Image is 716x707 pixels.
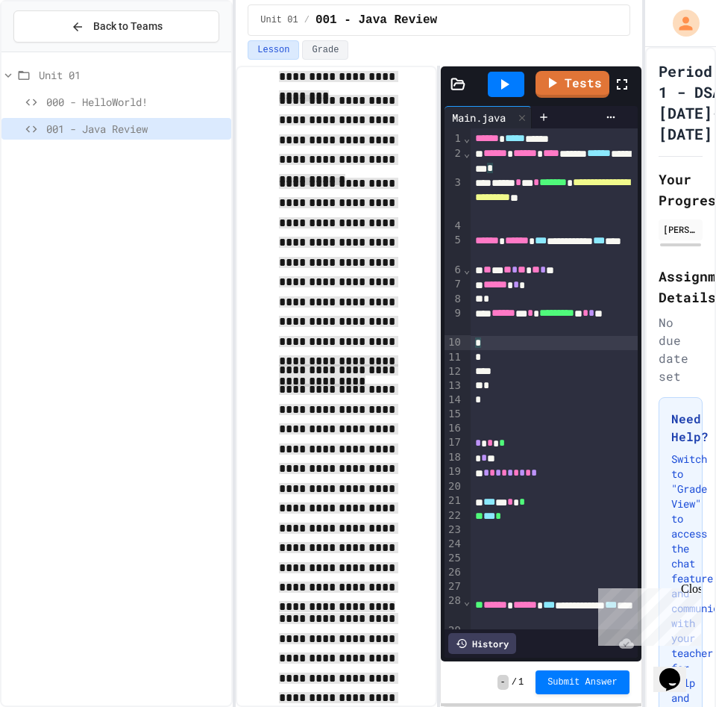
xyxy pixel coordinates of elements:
[445,110,513,125] div: Main.java
[46,121,225,137] span: 001 - Java Review
[536,670,629,694] button: Submit Answer
[445,106,532,128] div: Main.java
[445,407,463,421] div: 15
[445,435,463,450] div: 17
[463,264,471,275] span: Fold line
[445,421,463,435] div: 16
[93,19,163,34] span: Back to Teams
[6,6,103,95] div: Chat with us now!Close
[13,10,219,43] button: Back to Teams
[445,479,463,493] div: 20
[445,335,463,350] div: 10
[463,132,471,144] span: Fold line
[659,314,703,385] div: No due date set
[445,565,463,579] div: 26
[463,147,471,159] span: Fold line
[512,676,517,688] span: /
[445,379,463,393] div: 13
[663,222,698,236] div: [PERSON_NAME]
[445,579,463,594] div: 27
[659,169,703,211] h2: Your Progress
[445,537,463,551] div: 24
[445,464,463,479] div: 19
[445,623,463,638] div: 29
[248,40,299,60] button: Lesson
[463,624,471,636] span: Fold line
[547,676,618,688] span: Submit Answer
[39,67,225,83] span: Unit 01
[497,675,509,690] span: -
[445,508,463,523] div: 22
[445,146,463,175] div: 2
[445,131,463,146] div: 1
[445,263,463,278] div: 6
[445,450,463,465] div: 18
[445,233,463,262] div: 5
[304,14,310,26] span: /
[659,266,703,308] h2: Assignment Details
[463,595,471,607] span: Fold line
[657,6,703,40] div: My Account
[445,393,463,407] div: 14
[315,11,437,29] span: 001 - Java Review
[302,40,348,60] button: Grade
[445,292,463,306] div: 8
[445,594,463,623] div: 28
[445,364,463,379] div: 12
[445,350,463,364] div: 11
[445,175,463,219] div: 3
[445,523,463,537] div: 23
[445,493,463,508] div: 21
[445,306,463,335] div: 9
[536,71,609,98] a: Tests
[445,277,463,292] div: 7
[46,94,225,110] span: 000 - HelloWorld!
[448,633,516,654] div: History
[671,410,690,446] h3: Need Help?
[445,551,463,565] div: 25
[592,582,701,646] iframe: chat widget
[445,219,463,233] div: 4
[653,647,701,692] iframe: chat widget
[260,14,298,26] span: Unit 01
[518,676,524,688] span: 1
